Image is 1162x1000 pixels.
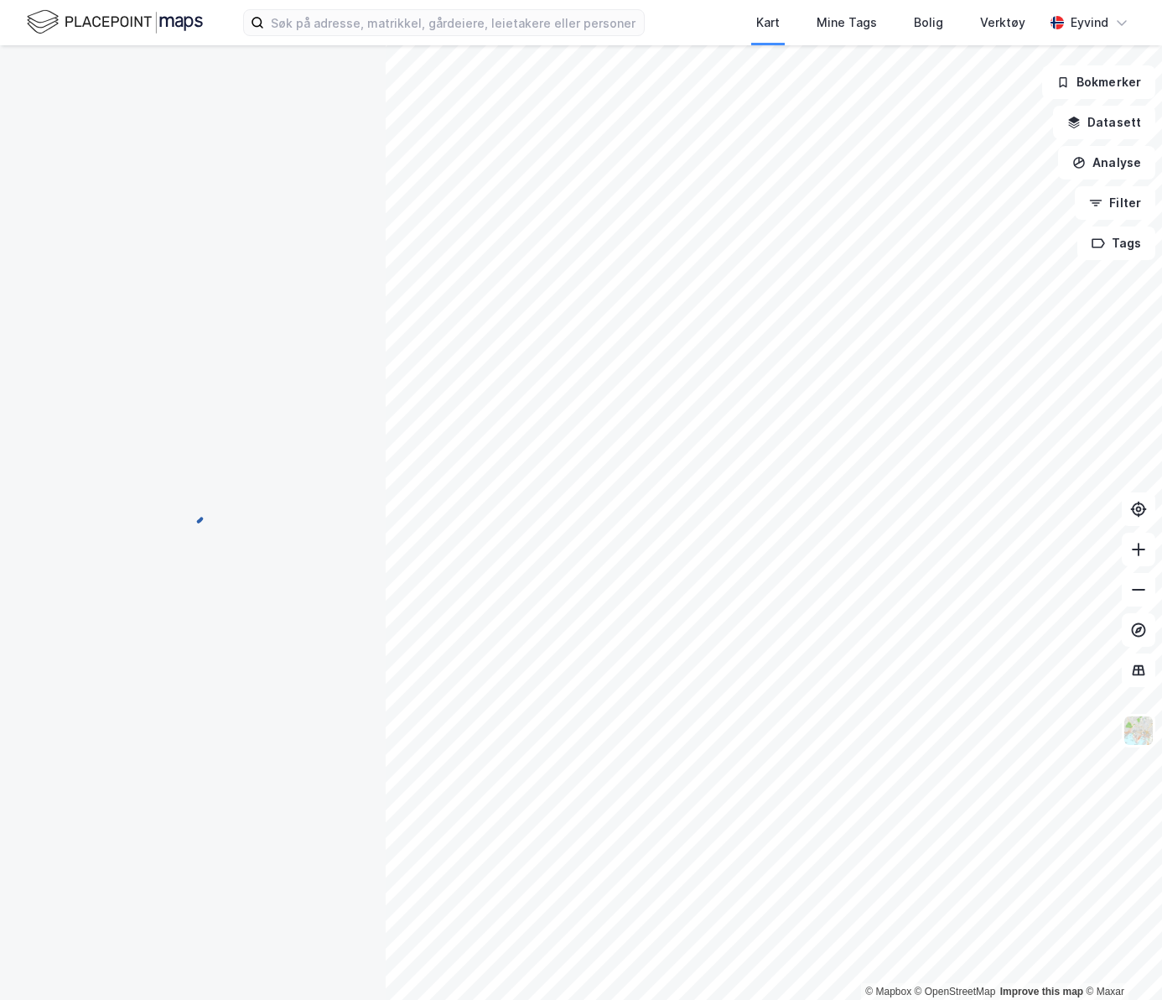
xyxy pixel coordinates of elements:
[914,13,943,33] div: Bolig
[1075,186,1155,220] button: Filter
[817,13,877,33] div: Mine Tags
[915,986,996,997] a: OpenStreetMap
[980,13,1025,33] div: Verktøy
[1071,13,1108,33] div: Eyvind
[264,10,644,35] input: Søk på adresse, matrikkel, gårdeiere, leietakere eller personer
[179,499,206,526] img: spinner.a6d8c91a73a9ac5275cf975e30b51cfb.svg
[1123,715,1154,747] img: Z
[1078,919,1162,1000] div: Kontrollprogram for chat
[756,13,780,33] div: Kart
[1058,146,1155,180] button: Analyse
[1077,227,1155,260] button: Tags
[1000,986,1083,997] a: Improve this map
[1053,106,1155,139] button: Datasett
[1078,919,1162,1000] iframe: Chat Widget
[1042,65,1155,99] button: Bokmerker
[865,986,911,997] a: Mapbox
[27,8,203,37] img: logo.f888ab2527a4732fd821a326f86c7f29.svg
